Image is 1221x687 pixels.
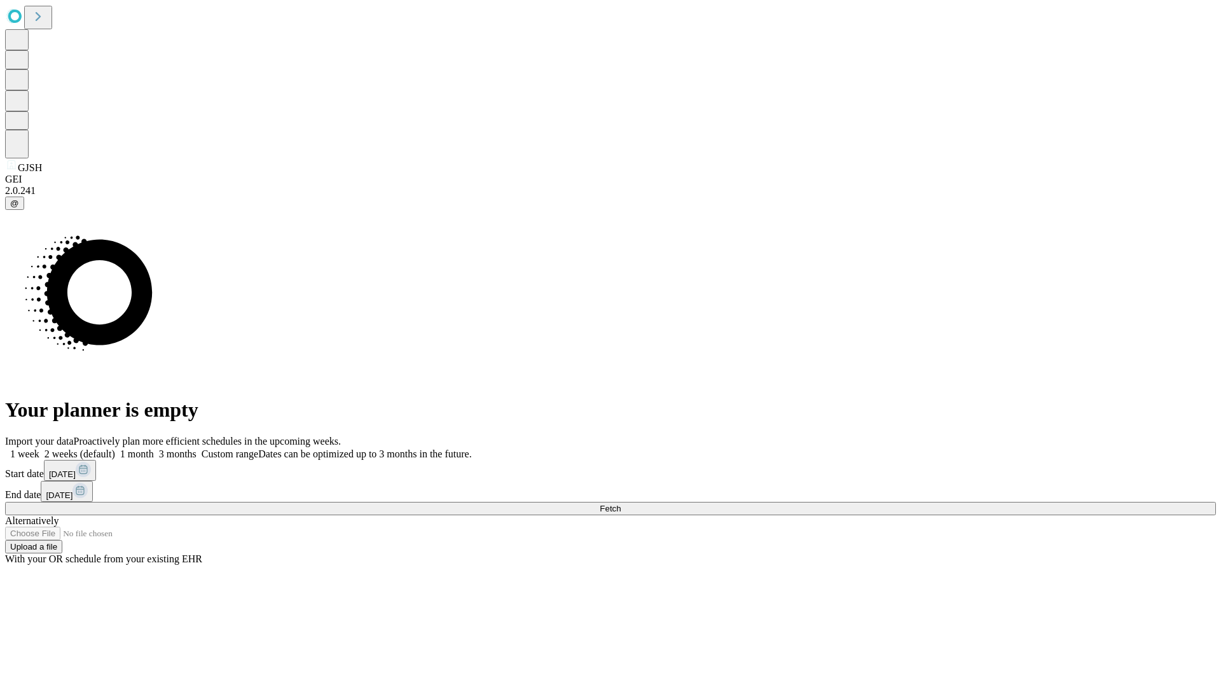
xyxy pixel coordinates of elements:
button: Fetch [5,502,1216,515]
span: Proactively plan more efficient schedules in the upcoming weeks. [74,436,341,447]
span: 1 month [120,448,154,459]
div: Start date [5,460,1216,481]
span: With your OR schedule from your existing EHR [5,553,202,564]
div: GEI [5,174,1216,185]
span: Dates can be optimized up to 3 months in the future. [258,448,471,459]
span: [DATE] [49,469,76,479]
h1: Your planner is empty [5,398,1216,422]
span: Alternatively [5,515,59,526]
button: Upload a file [5,540,62,553]
span: GJSH [18,162,42,173]
button: [DATE] [41,481,93,502]
button: [DATE] [44,460,96,481]
span: 2 weeks (default) [45,448,115,459]
div: 2.0.241 [5,185,1216,197]
div: End date [5,481,1216,502]
span: 1 week [10,448,39,459]
span: Import your data [5,436,74,447]
span: @ [10,198,19,208]
button: @ [5,197,24,210]
span: 3 months [159,448,197,459]
span: Fetch [600,504,621,513]
span: [DATE] [46,490,72,500]
span: Custom range [202,448,258,459]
